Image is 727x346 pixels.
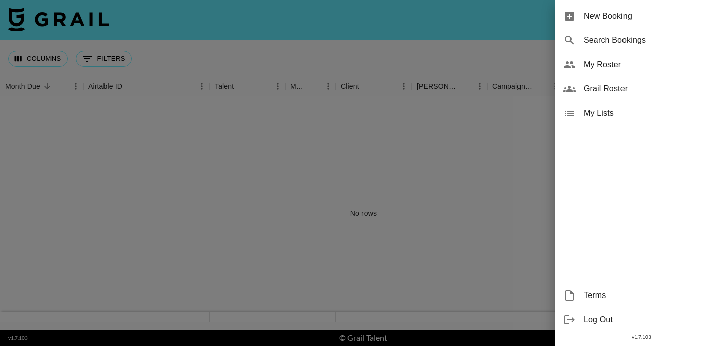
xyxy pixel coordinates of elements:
div: New Booking [555,4,727,28]
span: Log Out [584,314,719,326]
span: New Booking [584,10,719,22]
span: Terms [584,289,719,302]
div: My Roster [555,53,727,77]
span: Search Bookings [584,34,719,46]
div: My Lists [555,101,727,125]
span: My Roster [584,59,719,71]
div: Grail Roster [555,77,727,101]
span: My Lists [584,107,719,119]
span: Grail Roster [584,83,719,95]
div: v 1.7.103 [555,332,727,342]
div: Log Out [555,308,727,332]
div: Terms [555,283,727,308]
div: Search Bookings [555,28,727,53]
